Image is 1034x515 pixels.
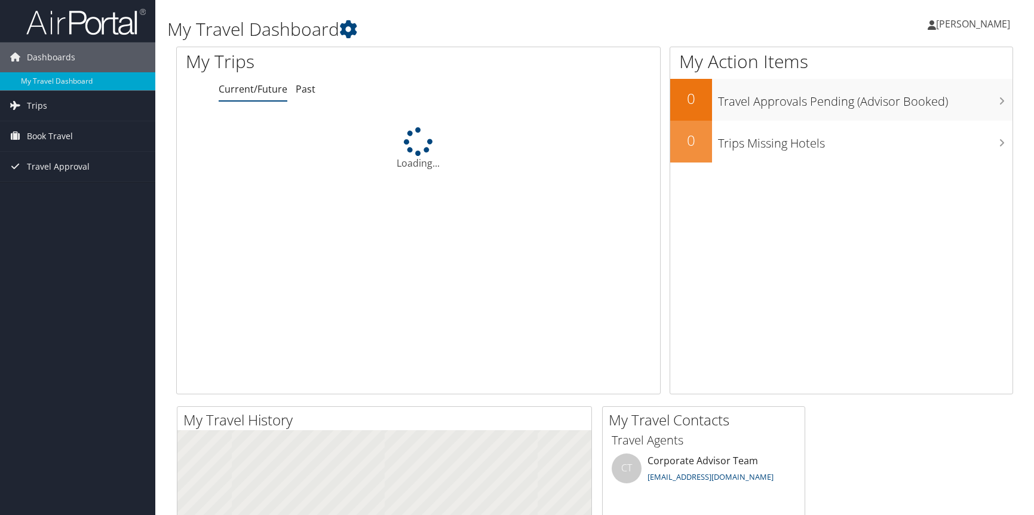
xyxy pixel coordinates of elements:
span: Book Travel [27,121,73,151]
img: airportal-logo.png [26,8,146,36]
a: 0Travel Approvals Pending (Advisor Booked) [670,79,1012,121]
h1: My Travel Dashboard [167,17,737,42]
a: [PERSON_NAME] [928,6,1022,42]
h2: My Travel History [183,410,591,430]
span: Travel Approval [27,152,90,182]
span: Dashboards [27,42,75,72]
h3: Travel Agents [612,432,796,449]
h3: Trips Missing Hotels [718,129,1012,152]
div: Loading... [177,127,660,170]
li: Corporate Advisor Team [606,453,802,492]
a: Past [296,82,315,96]
h3: Travel Approvals Pending (Advisor Booked) [718,87,1012,110]
span: Trips [27,91,47,121]
h2: My Travel Contacts [609,410,805,430]
a: 0Trips Missing Hotels [670,121,1012,163]
span: [PERSON_NAME] [936,17,1010,30]
h1: My Action Items [670,49,1012,74]
h1: My Trips [186,49,450,74]
a: [EMAIL_ADDRESS][DOMAIN_NAME] [648,471,774,482]
a: Current/Future [219,82,287,96]
div: CT [612,453,642,483]
h2: 0 [670,88,712,109]
h2: 0 [670,130,712,151]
